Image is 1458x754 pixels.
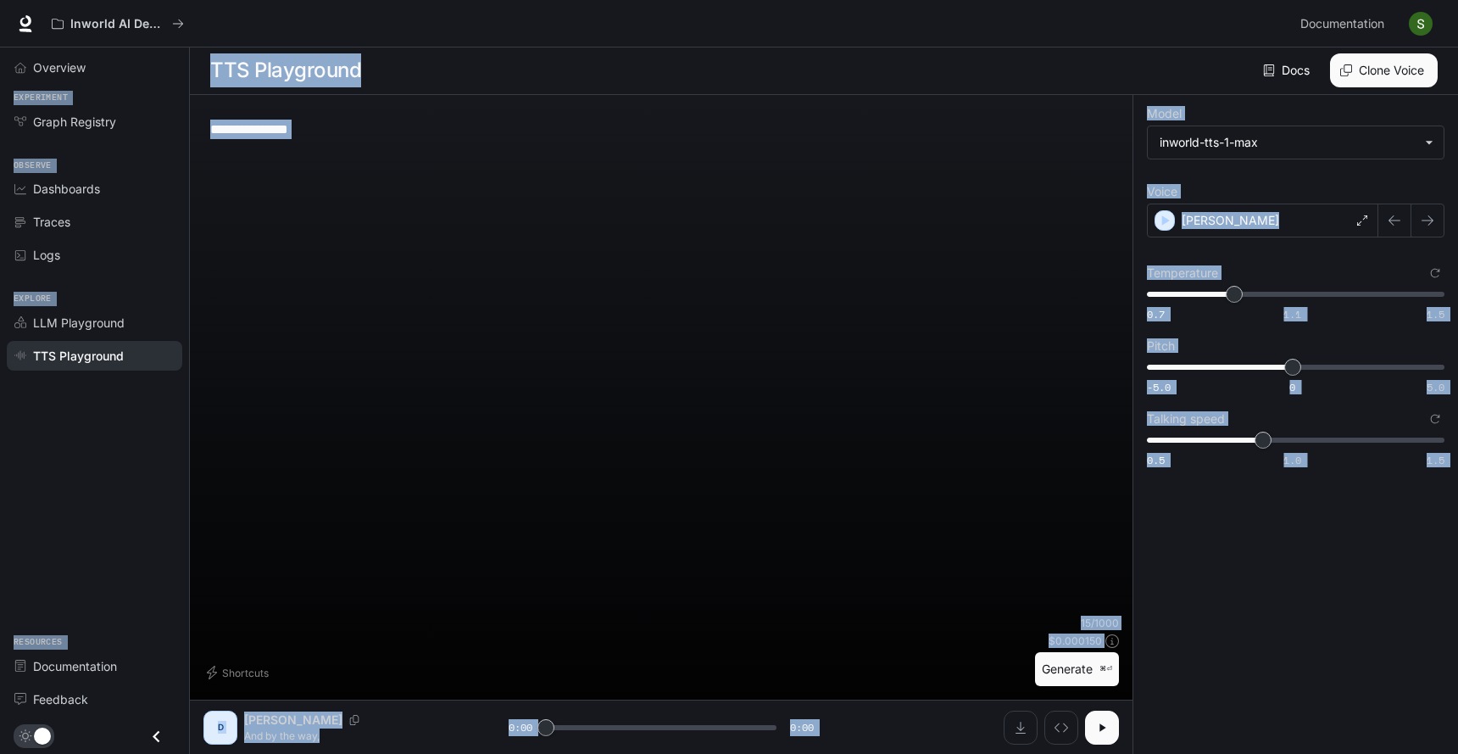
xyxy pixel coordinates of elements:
button: Reset to default [1426,264,1444,282]
span: Feedback [33,690,88,708]
div: D [207,714,234,741]
p: And by the way, [244,729,468,743]
span: 5.0 [1427,380,1444,394]
button: Inspect [1044,711,1078,745]
a: Dashboards [7,174,182,204]
span: 1.5 [1427,307,1444,321]
span: 0:00 [509,719,532,736]
p: [PERSON_NAME] [1182,212,1279,229]
img: User avatar [1409,12,1433,36]
button: Close drawer [137,719,175,754]
span: 1.0 [1283,453,1301,467]
a: Traces [7,207,182,237]
button: Download audio [1004,711,1038,745]
div: inworld-tts-1-max [1160,134,1416,151]
div: inworld-tts-1-max [1148,126,1444,159]
span: 1.1 [1283,307,1301,321]
span: 0.7 [1147,307,1165,321]
a: LLM Playground [7,308,182,338]
p: 15 / 1000 [1081,616,1119,630]
a: Graph Registry [7,107,182,137]
a: TTS Playground [7,341,182,371]
p: Talking speed [1147,413,1225,425]
span: 1.5 [1427,453,1444,467]
p: ⌘⏎ [1099,664,1112,674]
span: Graph Registry [33,113,116,131]
button: Copy Voice ID [342,715,366,725]
a: Feedback [7,684,182,714]
p: Model [1147,108,1182,120]
span: 0:00 [790,719,814,736]
a: Overview [7,53,182,82]
span: 0 [1289,380,1295,394]
button: User avatar [1404,7,1438,41]
button: Generate⌘⏎ [1035,652,1119,687]
a: Logs [7,240,182,270]
h1: TTS Playground [210,53,361,87]
button: Reset to default [1426,410,1444,428]
p: Pitch [1147,340,1175,352]
button: All workspaces [44,7,192,41]
a: Docs [1260,53,1316,87]
span: Traces [33,213,70,231]
a: Documentation [1294,7,1397,41]
p: Temperature [1147,267,1218,279]
span: Logs [33,246,60,264]
p: [PERSON_NAME] [244,712,342,729]
span: Dark mode toggle [34,726,51,745]
span: 0.5 [1147,453,1165,467]
span: Dashboards [33,180,100,198]
span: Documentation [1300,14,1384,35]
span: Overview [33,59,86,76]
a: Documentation [7,651,182,681]
span: LLM Playground [33,314,125,332]
p: $ 0.000150 [1049,634,1102,648]
span: Documentation [33,657,117,675]
button: Shortcuts [203,659,275,686]
span: TTS Playground [33,347,124,365]
p: Voice [1147,186,1177,198]
p: Inworld AI Demos [70,17,165,31]
button: Clone Voice [1330,53,1438,87]
span: -5.0 [1147,380,1171,394]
